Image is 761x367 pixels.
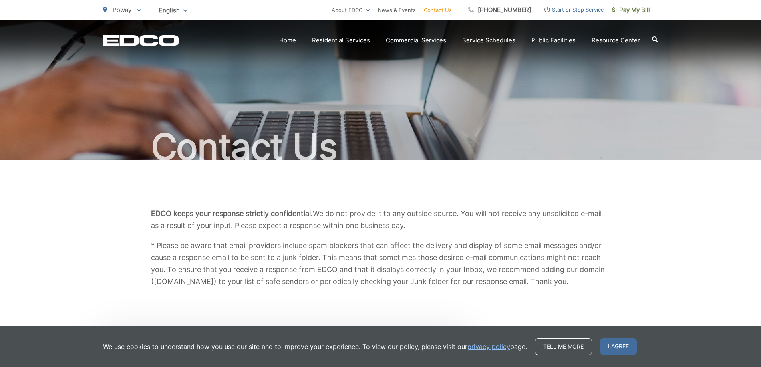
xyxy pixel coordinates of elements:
b: EDCO keeps your response strictly confidential. [151,209,313,218]
a: Public Facilities [531,36,576,45]
span: English [153,3,193,17]
span: I agree [600,338,637,355]
a: About EDCO [332,5,370,15]
a: News & Events [378,5,416,15]
a: Commercial Services [386,36,446,45]
a: Service Schedules [462,36,515,45]
a: Contact Us [424,5,452,15]
span: Pay My Bill [612,5,650,15]
a: Residential Services [312,36,370,45]
a: Resource Center [592,36,640,45]
a: Home [279,36,296,45]
a: EDCD logo. Return to the homepage. [103,35,179,46]
a: privacy policy [467,342,510,351]
p: We use cookies to understand how you use our site and to improve your experience. To view our pol... [103,342,527,351]
span: Poway [113,6,131,14]
h1: Contact Us [103,127,658,167]
p: * Please be aware that email providers include spam blockers that can affect the delivery and dis... [151,240,610,288]
p: We do not provide it to any outside source. You will not receive any unsolicited e-mail as a resu... [151,208,610,232]
a: Tell me more [535,338,592,355]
